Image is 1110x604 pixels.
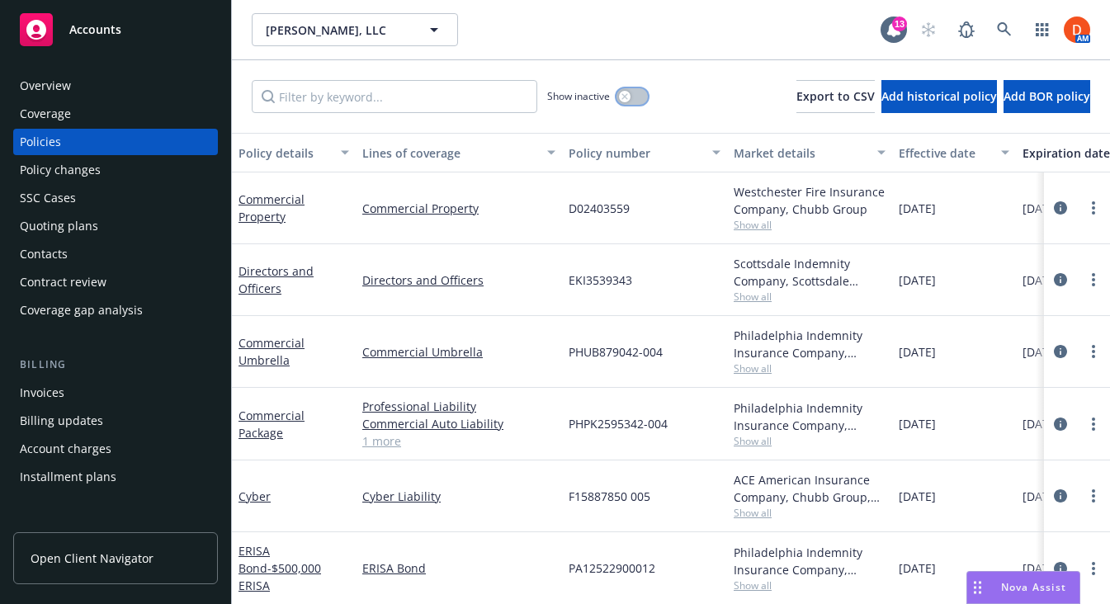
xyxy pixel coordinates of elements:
[734,290,886,304] span: Show all
[899,559,936,577] span: [DATE]
[362,144,537,162] div: Lines of coverage
[239,263,314,296] a: Directors and Officers
[727,133,892,172] button: Market details
[252,13,458,46] button: [PERSON_NAME], LLC
[912,13,945,46] a: Start snowing
[362,271,555,289] a: Directors and Officers
[239,488,271,504] a: Cyber
[967,572,988,603] div: Drag to move
[899,144,991,162] div: Effective date
[1084,198,1103,218] a: more
[239,191,305,224] a: Commercial Property
[734,471,886,506] div: ACE American Insurance Company, Chubb Group, CRC Insurance Services
[20,269,106,295] div: Contract review
[1023,415,1060,432] span: [DATE]
[252,80,537,113] input: Filter by keyword...
[1023,271,1060,289] span: [DATE]
[20,101,71,127] div: Coverage
[881,88,997,104] span: Add historical policy
[362,559,555,577] a: ERISA Bond
[362,415,555,432] a: Commercial Auto Liability
[1023,343,1060,361] span: [DATE]
[13,269,218,295] a: Contract review
[881,80,997,113] button: Add historical policy
[20,129,61,155] div: Policies
[1023,488,1060,505] span: [DATE]
[13,436,218,462] a: Account charges
[734,327,886,361] div: Philadelphia Indemnity Insurance Company, [GEOGRAPHIC_DATA] Insurance Companies
[13,408,218,434] a: Billing updates
[1051,414,1070,434] a: circleInformation
[13,73,218,99] a: Overview
[239,408,305,441] a: Commercial Package
[1023,559,1060,577] span: [DATE]
[239,543,321,593] a: ERISA Bond
[20,213,98,239] div: Quoting plans
[20,436,111,462] div: Account charges
[1051,270,1070,290] a: circleInformation
[13,213,218,239] a: Quoting plans
[239,335,305,368] a: Commercial Umbrella
[1084,342,1103,361] a: more
[966,571,1080,604] button: Nova Assist
[362,488,555,505] a: Cyber Liability
[734,544,886,578] div: Philadelphia Indemnity Insurance Company, [GEOGRAPHIC_DATA] Insurance Companies
[1051,486,1070,506] a: circleInformation
[899,343,936,361] span: [DATE]
[899,415,936,432] span: [DATE]
[1023,200,1060,217] span: [DATE]
[796,88,875,104] span: Export to CSV
[1026,13,1059,46] a: Switch app
[232,133,356,172] button: Policy details
[239,560,321,593] span: - $500,000 ERISA
[569,488,650,505] span: F15887850 005
[239,144,331,162] div: Policy details
[562,133,727,172] button: Policy number
[13,101,218,127] a: Coverage
[1004,80,1090,113] button: Add BOR policy
[899,488,936,505] span: [DATE]
[20,464,116,490] div: Installment plans
[13,129,218,155] a: Policies
[569,343,663,361] span: PHUB879042-004
[1051,342,1070,361] a: circleInformation
[1051,198,1070,218] a: circleInformation
[988,13,1021,46] a: Search
[892,133,1016,172] button: Effective date
[950,13,983,46] a: Report a Bug
[734,361,886,375] span: Show all
[13,241,218,267] a: Contacts
[892,14,907,29] div: 13
[362,432,555,450] a: 1 more
[1001,580,1066,594] span: Nova Assist
[569,200,630,217] span: D02403559
[569,415,668,432] span: PHPK2595342-004
[69,23,121,36] span: Accounts
[1084,270,1103,290] a: more
[20,73,71,99] div: Overview
[734,399,886,434] div: Philadelphia Indemnity Insurance Company, [GEOGRAPHIC_DATA] Insurance Companies
[1084,559,1103,578] a: more
[13,157,218,183] a: Policy changes
[356,133,562,172] button: Lines of coverage
[734,183,886,218] div: Westchester Fire Insurance Company, Chubb Group
[13,297,218,323] a: Coverage gap analysis
[734,218,886,232] span: Show all
[13,464,218,490] a: Installment plans
[20,241,68,267] div: Contacts
[1004,88,1090,104] span: Add BOR policy
[1051,559,1070,578] a: circleInformation
[734,434,886,448] span: Show all
[20,157,101,183] div: Policy changes
[796,80,875,113] button: Export to CSV
[1084,414,1103,434] a: more
[31,550,154,567] span: Open Client Navigator
[20,408,103,434] div: Billing updates
[734,144,867,162] div: Market details
[362,200,555,217] a: Commercial Property
[734,255,886,290] div: Scottsdale Indemnity Company, Scottsdale Insurance Company (Nationwide), RT Specialty Insurance S...
[13,185,218,211] a: SSC Cases
[569,144,702,162] div: Policy number
[1084,486,1103,506] a: more
[1064,17,1090,43] img: photo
